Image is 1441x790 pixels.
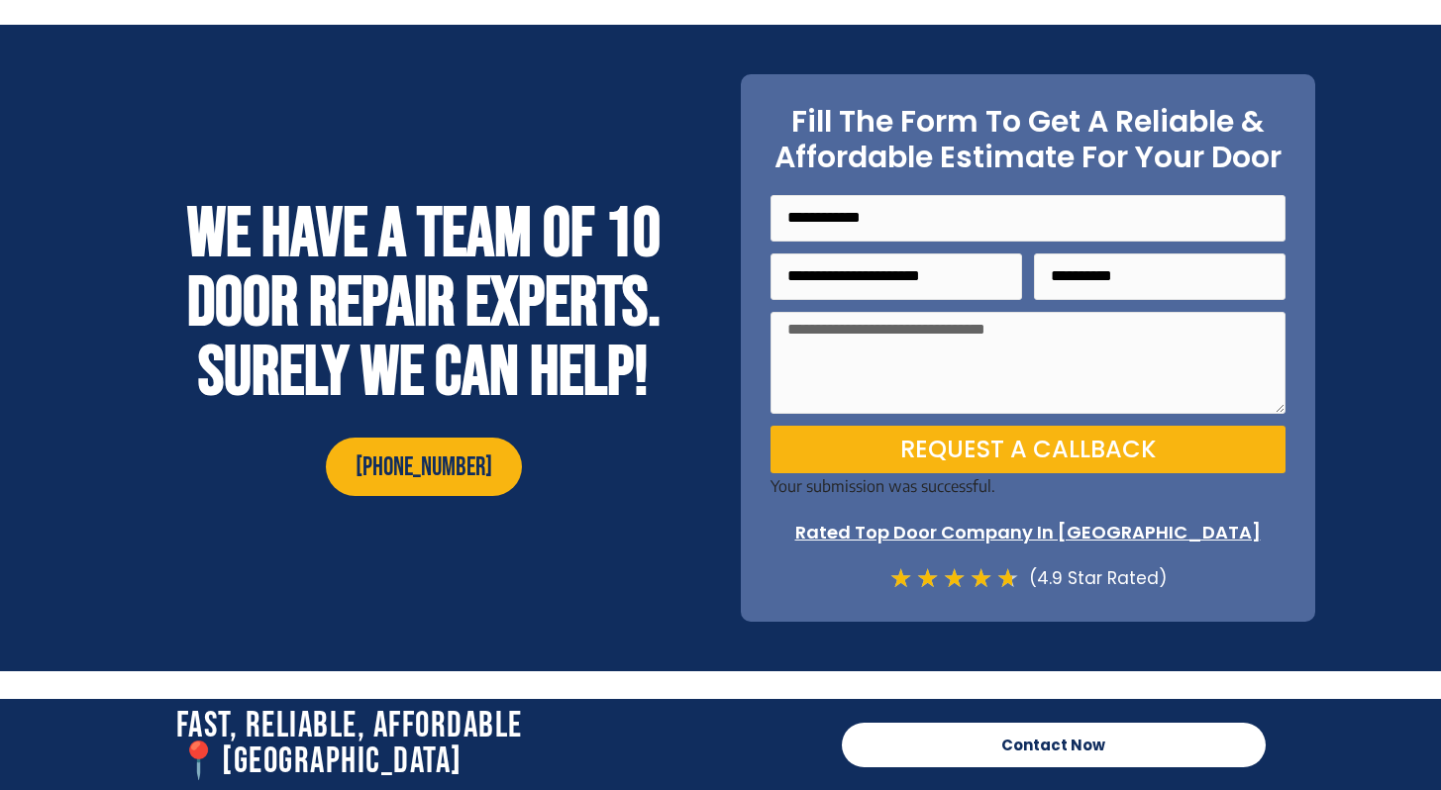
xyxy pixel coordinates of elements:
i: ★ [916,565,939,592]
div: 4.7/5 [889,565,1019,592]
i: ★ [943,565,966,592]
h2: Fast, Reliable, Affordable 📍[GEOGRAPHIC_DATA] [176,709,822,780]
h2: WE HAVE A TEAM OF 10 DOOR REPAIR EXPERTS. SURELY WE CAN HELP! [137,200,711,408]
a: [PHONE_NUMBER] [326,438,522,496]
form: On Point Locksmith Victoria Door Form [771,195,1286,501]
i: ★ [996,565,1019,592]
span: Request a Callback [900,438,1156,461]
div: Your submission was successful. [771,473,1286,500]
div: (4.9 Star Rated) [1019,565,1167,592]
h2: Fill The Form To Get A Reliable & Affordable Estimate For Your Door [771,104,1286,175]
p: Rated Top Door Company In [GEOGRAPHIC_DATA] [771,520,1286,544]
i: ★ [889,565,912,592]
span: [PHONE_NUMBER] [356,452,492,484]
i: ★ [970,565,992,592]
button: Request a Callback [771,426,1286,473]
span: Contact Now [1001,738,1105,752]
a: Contact Now [842,723,1266,767]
